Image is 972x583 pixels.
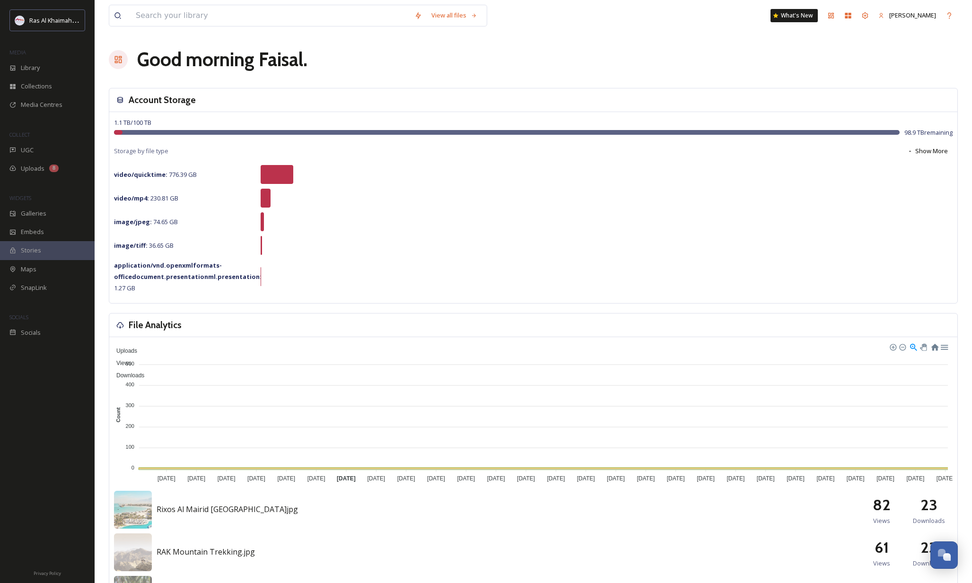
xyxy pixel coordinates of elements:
span: Views [873,559,890,568]
tspan: [DATE] [637,475,655,482]
button: Show More [902,142,953,160]
strong: video/mp4 : [114,194,149,202]
tspan: [DATE] [457,475,475,482]
img: Logo_RAKTDA_RGB-01.png [15,16,25,25]
tspan: [DATE] [847,475,865,482]
strong: application/vnd.openxmlformats-officedocument.presentationml.presentation : [114,261,262,281]
span: Downloads [913,516,945,525]
span: 776.39 GB [114,170,197,179]
tspan: [DATE] [517,475,535,482]
tspan: [DATE] [427,475,445,482]
span: Uploads [109,348,137,354]
span: Galleries [21,209,46,218]
span: Embeds [21,227,44,236]
tspan: [DATE] [247,475,265,482]
tspan: [DATE] [367,475,385,482]
span: Views [873,516,890,525]
span: Media Centres [21,100,62,109]
tspan: [DATE] [667,475,685,482]
span: Stories [21,246,41,255]
span: WIDGETS [9,194,31,201]
h2: 23 [920,494,937,516]
span: 1.27 GB [114,261,262,292]
tspan: [DATE] [727,475,744,482]
span: SnapLink [21,283,47,292]
a: View all files [427,6,482,25]
strong: video/quicktime : [114,170,167,179]
span: COLLECT [9,131,30,138]
span: 1.1 TB / 100 TB [114,118,151,127]
span: 74.65 GB [114,218,178,226]
span: SOCIALS [9,313,28,321]
span: Socials [21,328,41,337]
tspan: [DATE] [787,475,805,482]
tspan: [DATE] [218,475,236,482]
tspan: 0 [131,465,134,470]
span: Privacy Policy [34,570,61,576]
tspan: [DATE] [906,475,924,482]
text: Count [115,407,121,422]
span: UGC [21,146,34,155]
span: Library [21,63,40,72]
div: Selection Zoom [909,342,917,350]
tspan: [DATE] [937,475,954,482]
tspan: 200 [126,423,134,429]
span: Views [109,360,131,366]
tspan: [DATE] [577,475,595,482]
input: Search your library [131,5,410,26]
tspan: [DATE] [607,475,625,482]
span: Downloads [109,372,144,379]
tspan: 500 [126,360,134,366]
span: Storage by file type [114,147,168,156]
a: Privacy Policy [34,567,61,578]
h1: Good morning Faisal . [137,45,307,74]
h2: 23 [920,536,937,559]
h3: File Analytics [129,318,182,332]
span: MEDIA [9,49,26,56]
a: What's New [771,9,818,22]
tspan: [DATE] [307,475,325,482]
tspan: [DATE] [337,475,356,482]
tspan: [DATE] [277,475,295,482]
span: Downloads [913,559,945,568]
span: Collections [21,82,52,91]
span: 230.81 GB [114,194,178,202]
strong: image/jpeg : [114,218,152,226]
button: Open Chat [930,541,958,569]
span: Uploads [21,164,44,173]
span: Rixos Al Mairid [GEOGRAPHIC_DATA]jpg [157,504,298,514]
tspan: [DATE] [757,475,775,482]
div: Reset Zoom [930,342,938,350]
span: [PERSON_NAME] [889,11,936,19]
span: 98.9 TB remaining [904,128,953,137]
strong: image/tiff : [114,241,148,250]
img: 5dc3d4a5-115c-47cb-9592-106444ae7da6.jpg [114,491,152,529]
h2: 61 [875,536,889,559]
tspan: [DATE] [187,475,205,482]
tspan: [DATE] [816,475,834,482]
tspan: 300 [126,402,134,408]
tspan: [DATE] [397,475,415,482]
a: [PERSON_NAME] [874,6,941,25]
div: Panning [920,344,926,349]
span: Ras Al Khaimah Tourism Development Authority [29,16,163,25]
tspan: 100 [126,444,134,450]
tspan: [DATE] [876,475,894,482]
div: Zoom In [889,343,896,350]
tspan: [DATE] [697,475,715,482]
div: Zoom Out [899,343,905,350]
h2: 82 [873,494,891,516]
div: Menu [940,342,948,350]
h3: Account Storage [129,93,196,107]
div: 8 [49,165,59,172]
tspan: [DATE] [158,475,175,482]
tspan: 400 [126,382,134,387]
tspan: [DATE] [487,475,505,482]
tspan: [DATE] [547,475,565,482]
img: 3499d24e-6a18-4492-b40f-d547c41e8e91.jpg [114,533,152,571]
span: 36.65 GB [114,241,174,250]
span: RAK Mountain Trekking.jpg [157,547,255,557]
span: Maps [21,265,36,274]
